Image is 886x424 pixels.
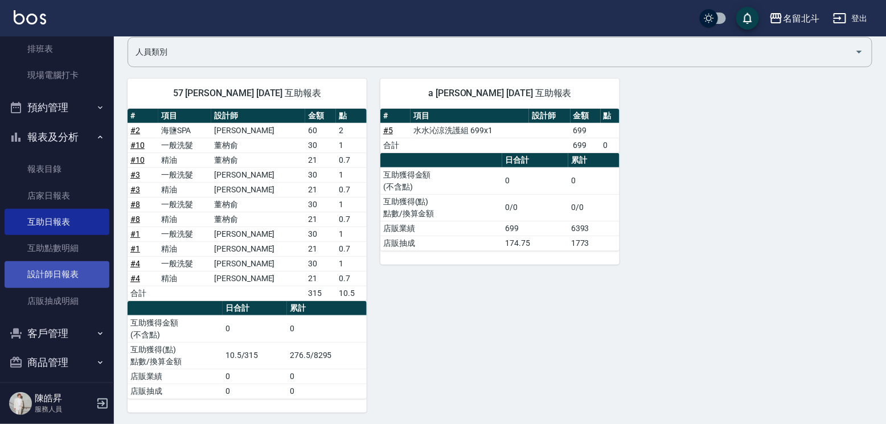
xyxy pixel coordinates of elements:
td: 0 [223,369,287,384]
td: 一般洗髮 [158,197,211,212]
td: 699 [571,123,601,138]
td: 30 [305,197,336,212]
td: 精油 [158,182,211,197]
a: #1 [130,229,140,238]
a: #4 [130,259,140,268]
td: 董枘俞 [211,153,305,167]
th: # [128,109,158,124]
table: a dense table [380,109,620,153]
button: Open [850,43,868,61]
h5: 陳皓昇 [35,393,93,404]
td: 0 [502,167,568,194]
th: 累計 [287,301,367,316]
table: a dense table [128,109,367,301]
td: 21 [305,271,336,286]
a: 互助日報表 [5,209,109,235]
td: 互助獲得金額 (不含點) [380,167,502,194]
td: 1 [336,167,367,182]
td: 6393 [568,221,620,236]
td: 互助獲得金額 (不含點) [128,315,223,342]
td: 店販業績 [128,369,223,384]
th: 金額 [571,109,601,124]
th: 項目 [411,109,529,124]
th: 日合計 [223,301,287,316]
td: 21 [305,182,336,197]
td: 30 [305,167,336,182]
td: 30 [305,138,336,153]
td: 699 [571,138,601,153]
p: 服務人員 [35,404,93,414]
td: 互助獲得(點) 點數/換算金額 [380,194,502,221]
td: 合計 [380,138,411,153]
a: 互助點數明細 [5,235,109,261]
td: 10.5 [336,286,367,300]
td: 一般洗髮 [158,256,211,271]
td: 0 [223,315,287,342]
a: #3 [130,185,140,194]
th: 設計師 [529,109,570,124]
th: # [380,109,411,124]
td: 合計 [128,286,158,300]
td: 0.7 [336,241,367,256]
a: #10 [130,155,145,164]
td: 0.7 [336,271,367,286]
td: 精油 [158,153,211,167]
td: 店販業績 [380,221,502,236]
td: 0.7 [336,182,367,197]
span: 57 [PERSON_NAME] [DATE] 互助報表 [141,88,353,99]
td: 店販抽成 [380,236,502,250]
td: 一般洗髮 [158,138,211,153]
a: 現場電腦打卡 [5,62,109,88]
button: 報表及分析 [5,122,109,152]
td: 174.75 [502,236,568,250]
td: 699 [502,221,568,236]
td: 海鹽SPA [158,123,211,138]
td: 1773 [568,236,620,250]
td: [PERSON_NAME] [211,256,305,271]
a: #8 [130,215,140,224]
td: 1 [336,227,367,241]
img: Person [9,392,32,415]
td: 0 [287,369,367,384]
th: 項目 [158,109,211,124]
a: #5 [383,126,393,135]
th: 累計 [568,153,620,168]
td: 0.7 [336,153,367,167]
a: #4 [130,274,140,283]
td: [PERSON_NAME] [211,227,305,241]
td: 21 [305,153,336,167]
td: 30 [305,227,336,241]
img: Logo [14,10,46,24]
td: 1 [336,197,367,212]
td: 一般洗髮 [158,167,211,182]
button: 登出 [828,8,872,29]
td: 276.5/8295 [287,342,367,369]
td: [PERSON_NAME] [211,167,305,182]
td: 一般洗髮 [158,227,211,241]
a: #2 [130,126,140,135]
a: #10 [130,141,145,150]
td: 精油 [158,212,211,227]
a: 報表目錄 [5,156,109,182]
td: 2 [336,123,367,138]
td: 精油 [158,271,211,286]
th: 日合計 [502,153,568,168]
td: 0 [287,315,367,342]
span: a [PERSON_NAME] [DATE] 互助報表 [394,88,606,99]
button: 客戶管理 [5,319,109,348]
td: 1 [336,256,367,271]
td: 0 [223,384,287,398]
td: 30 [305,256,336,271]
button: 名留北斗 [765,7,824,30]
th: 點 [336,109,367,124]
td: 60 [305,123,336,138]
td: 315 [305,286,336,300]
button: save [736,7,759,30]
td: 店販抽成 [128,384,223,398]
td: 0 [287,384,367,398]
a: 設計師日報表 [5,261,109,287]
th: 設計師 [211,109,305,124]
a: 店家日報表 [5,183,109,209]
td: 0.7 [336,212,367,227]
td: 董枘俞 [211,212,305,227]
